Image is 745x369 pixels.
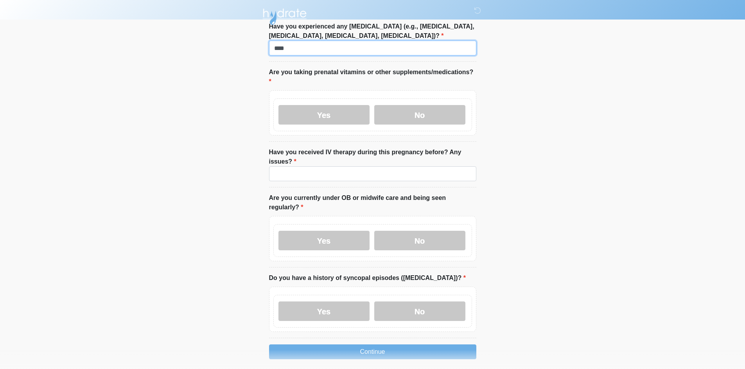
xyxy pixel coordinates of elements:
label: Have you received IV therapy during this pregnancy before? Any issues? [269,148,476,166]
label: Yes [278,105,370,125]
label: Do you have a history of syncopal episodes ([MEDICAL_DATA])? [269,273,466,283]
label: Yes [278,231,370,250]
label: Are you taking prenatal vitamins or other supplements/medications? [269,68,476,86]
label: No [374,105,465,125]
label: No [374,301,465,321]
img: Hydrate IV Bar - Scottsdale Logo [261,6,308,25]
label: Have you experienced any [MEDICAL_DATA] (e.g., [MEDICAL_DATA], [MEDICAL_DATA], [MEDICAL_DATA], [M... [269,22,476,41]
label: Yes [278,301,370,321]
label: No [374,231,465,250]
button: Continue [269,344,476,359]
label: Are you currently under OB or midwife care and being seen regularly? [269,193,476,212]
